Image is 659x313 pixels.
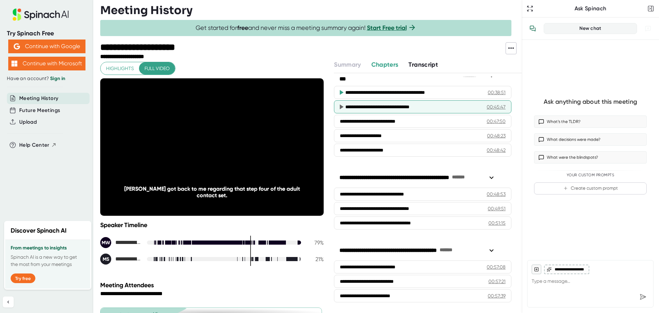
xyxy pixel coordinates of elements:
div: New chat [548,25,633,32]
button: What decisions were made? [534,133,647,146]
button: Summary [334,60,361,69]
div: 00:57:08 [487,264,506,270]
div: 00:57:21 [488,278,506,285]
a: Start Free trial [367,24,407,32]
h3: From meetings to insights [11,245,85,251]
div: [PERSON_NAME] got back to me regarding that step four of the adult contact set. [123,186,301,199]
button: Meeting History [19,94,58,102]
div: 00:48:23 [487,132,506,139]
div: Your Custom Prompts [534,173,647,178]
button: Create custom prompt [534,182,647,194]
div: 00:47:50 [487,118,506,125]
button: What’s the TLDR? [534,115,647,128]
span: Highlights [106,64,134,73]
button: What were the blindspots? [534,151,647,164]
div: MS [100,254,111,265]
div: Madison Slobko [100,254,141,265]
div: MW [100,237,111,248]
button: Try free [11,273,35,283]
div: 00:45:47 [487,103,506,110]
div: 00:48:42 [487,147,506,154]
div: 00:51:15 [488,220,506,226]
div: Speaker Timeline [100,221,324,229]
div: 00:38:51 [488,89,506,96]
p: Spinach AI is a new way to get the most from your meetings [11,254,85,268]
b: free [237,24,248,32]
div: 21 % [307,256,324,262]
div: Have an account? [7,76,86,82]
span: Get started for and never miss a meeting summary again! [196,24,416,32]
button: Transcript [408,60,438,69]
button: Continue with Google [8,40,85,53]
div: Send message [637,291,649,303]
span: Help Center [19,141,49,149]
div: Try Spinach Free [7,30,86,37]
h2: Discover Spinach AI [11,226,67,235]
img: Aehbyd4JwY73AAAAAElFTkSuQmCC [14,43,20,49]
button: Chapters [371,60,398,69]
div: 00:57:39 [488,292,506,299]
div: 00:48:53 [487,191,506,198]
span: Full video [144,64,170,73]
button: Help Center [19,141,57,149]
span: Transcript [408,61,438,68]
button: Close conversation sidebar [646,4,656,13]
button: View conversation history [526,22,540,35]
button: Highlights [101,62,139,75]
button: Expand to Ask Spinach page [525,4,535,13]
div: Ask anything about this meeting [544,98,637,106]
button: Full video [139,62,175,75]
span: Chapters [371,61,398,68]
div: Ask Spinach [535,5,646,12]
button: Future Meetings [19,107,60,114]
button: Upload [19,118,37,126]
div: 79 % [307,239,324,246]
button: Collapse sidebar [3,297,14,308]
button: Continue with Microsoft [8,57,85,70]
div: Marcie Wheeler [100,237,141,248]
a: Sign in [50,76,65,81]
span: Summary [334,61,361,68]
h3: Meeting History [100,4,193,17]
div: Meeting Attendees [100,281,325,289]
div: 00:49:51 [488,205,506,212]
